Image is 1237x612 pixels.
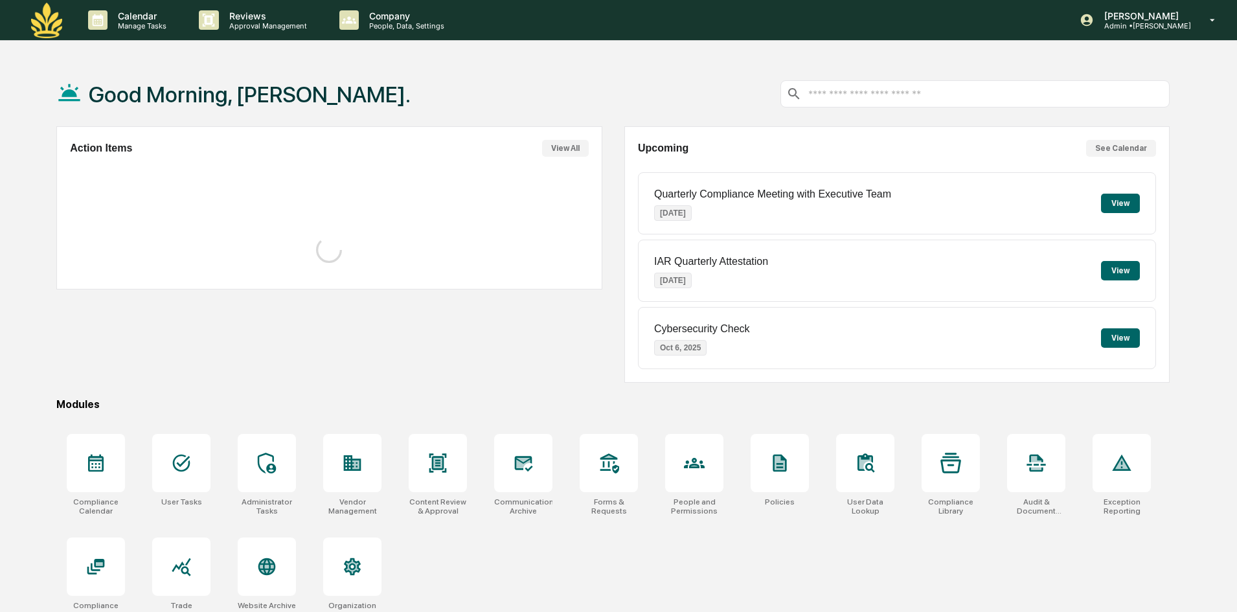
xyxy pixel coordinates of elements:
[56,398,1170,411] div: Modules
[654,340,707,356] p: Oct 6, 2025
[654,256,768,267] p: IAR Quarterly Attestation
[638,142,688,154] h2: Upcoming
[238,601,296,610] div: Website Archive
[665,497,723,516] div: People and Permissions
[1101,328,1140,348] button: View
[1094,10,1191,21] p: [PERSON_NAME]
[359,21,451,30] p: People, Data, Settings
[1086,140,1156,157] button: See Calendar
[765,497,795,506] div: Policies
[70,142,132,154] h2: Action Items
[1101,261,1140,280] button: View
[1007,497,1065,516] div: Audit & Document Logs
[654,323,750,335] p: Cybersecurity Check
[219,10,313,21] p: Reviews
[654,273,692,288] p: [DATE]
[409,497,467,516] div: Content Review & Approval
[89,82,411,108] h1: Good Morning, [PERSON_NAME].
[654,205,692,221] p: [DATE]
[494,497,552,516] div: Communications Archive
[580,497,638,516] div: Forms & Requests
[654,188,891,200] p: Quarterly Compliance Meeting with Executive Team
[161,497,202,506] div: User Tasks
[108,10,173,21] p: Calendar
[323,497,381,516] div: Vendor Management
[1094,21,1191,30] p: Admin • [PERSON_NAME]
[219,21,313,30] p: Approval Management
[238,497,296,516] div: Administrator Tasks
[31,3,62,38] img: logo
[836,497,894,516] div: User Data Lookup
[1093,497,1151,516] div: Exception Reporting
[67,497,125,516] div: Compliance Calendar
[1101,194,1140,213] button: View
[542,140,589,157] button: View All
[922,497,980,516] div: Compliance Library
[108,21,173,30] p: Manage Tasks
[359,10,451,21] p: Company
